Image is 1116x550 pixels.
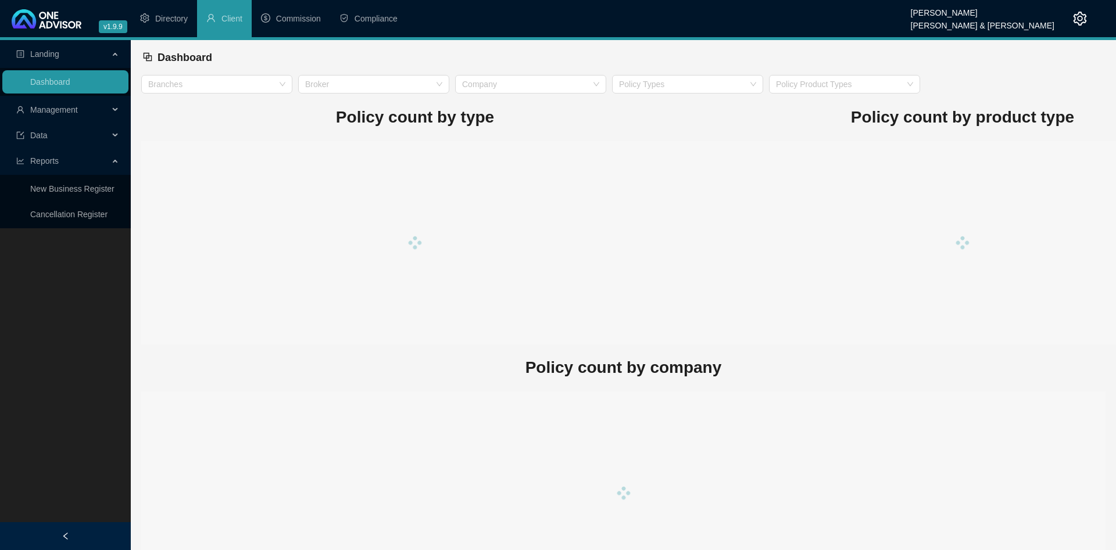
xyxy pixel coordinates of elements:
div: [PERSON_NAME] & [PERSON_NAME] [911,16,1054,28]
h1: Policy count by company [141,355,1106,380]
span: v1.9.9 [99,20,127,33]
span: user [206,13,216,23]
span: dollar [261,13,270,23]
span: Management [30,105,78,114]
a: New Business Register [30,184,115,193]
a: Cancellation Register [30,210,108,219]
span: left [62,532,70,540]
span: setting [140,13,149,23]
img: 2df55531c6924b55f21c4cf5d4484680-logo-light.svg [12,9,81,28]
span: Data [30,131,48,140]
a: Dashboard [30,77,70,87]
div: [PERSON_NAME] [911,3,1054,16]
span: line-chart [16,157,24,165]
span: Compliance [355,14,398,23]
span: safety [339,13,349,23]
span: user [16,106,24,114]
span: import [16,131,24,139]
span: Commission [276,14,321,23]
span: Directory [155,14,188,23]
span: Landing [30,49,59,59]
span: block [142,52,153,62]
h1: Policy count by type [141,105,689,130]
span: Client [221,14,242,23]
span: Reports [30,156,59,166]
span: Dashboard [158,52,212,63]
span: profile [16,50,24,58]
span: setting [1073,12,1087,26]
